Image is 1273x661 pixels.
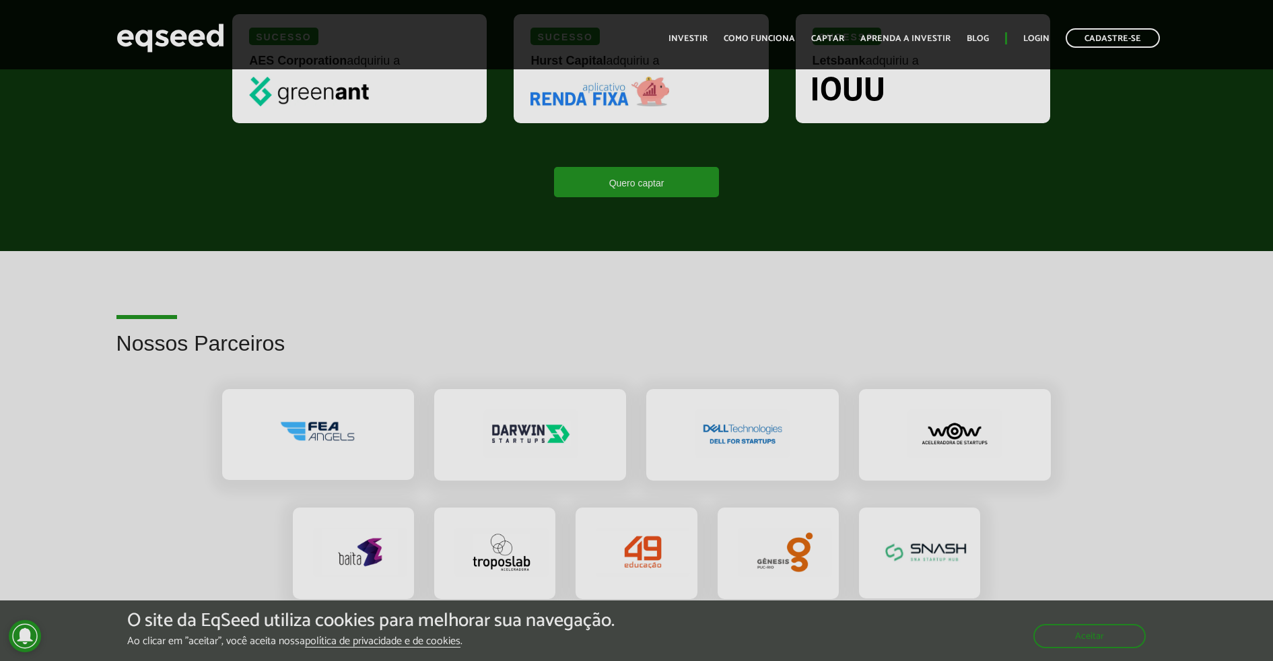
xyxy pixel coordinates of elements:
img: Parceiro 8 [738,528,832,577]
p: Ao clicar em "aceitar", você aceita nossa . [127,635,615,648]
img: Parceiro 3 [695,409,790,458]
a: Como funciona [724,34,795,43]
a: Captar [811,34,844,43]
img: Renda Fixa [530,77,669,106]
img: Parceiro 2 [483,409,578,458]
h2: Nossos Parceiros [116,332,1157,376]
a: Quero captar [554,167,720,197]
img: Parceiro 5 [313,528,407,577]
img: Iouu [813,77,883,101]
button: Aceitar [1033,624,1146,648]
a: política de privacidade e de cookies [305,636,460,648]
img: EqSeed [116,20,224,56]
a: Blog [967,34,989,43]
h5: O site da EqSeed utiliza cookies para melhorar sua navegação. [127,611,615,631]
a: Investir [668,34,708,43]
a: Cadastre-se [1066,28,1160,48]
a: Aprenda a investir [860,34,951,43]
img: Parceiro 6 [454,528,549,577]
img: Parceiro 7 [596,528,690,577]
a: Login [1023,34,1050,43]
img: Parceiro 9 [879,528,973,576]
img: greenant [249,77,368,106]
img: Parceiro 4 [907,409,1002,458]
img: Parceiro 1 [271,409,366,458]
